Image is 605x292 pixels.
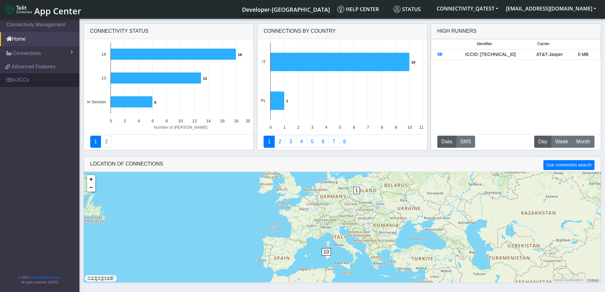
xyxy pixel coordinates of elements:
text: 11 [419,125,424,130]
text: In Session [87,99,106,104]
text: 18 [238,53,242,57]
button: Data [437,136,456,148]
text: 2 [124,119,126,123]
span: Advanced Features [11,63,56,71]
span: App Center [34,5,81,17]
text: 2 [297,125,299,130]
text: 14 [206,119,211,123]
text: 1 [286,99,288,103]
div: ©2025 MapQuest, | [552,278,601,282]
text: 13 [101,76,106,80]
text: 13 [203,77,207,80]
span: Carrier [537,41,549,47]
div: Connectivity status [84,24,254,39]
a: Connectivity status [90,136,101,148]
a: Zoom in [87,175,95,183]
text: 8 [381,125,383,130]
button: Week [551,136,572,148]
text: 10 [411,60,415,64]
a: 14 Days Trend [318,136,329,148]
nav: Summary paging [90,136,247,148]
text: 1 [283,125,286,130]
a: Usage per Country [285,136,296,148]
button: Month [572,136,594,148]
text: 12 [192,119,197,123]
text: 20 [245,119,250,123]
text: 4 [138,119,140,123]
div: 1 [353,187,360,206]
a: Zoom out [87,183,95,192]
img: logo-telit-cinterion-gw-new.png [5,4,32,15]
button: [EMAIL_ADDRESS][DOMAIN_NAME] [502,3,600,14]
text: 5 [339,125,341,130]
text: 0 [110,119,112,123]
span: Help center [337,6,379,13]
img: status.svg [393,6,400,13]
text: 16 [220,119,225,123]
text: 6 [154,100,156,104]
a: Carrier [274,136,286,148]
nav: Summary paging [264,136,421,148]
text: 6 [151,119,154,123]
span: Month [576,138,590,146]
text: 9 [395,125,397,130]
div: 0 MB [566,51,600,58]
span: 1 [353,187,360,194]
span: Connections [13,50,41,57]
button: CONNECTIVITY_QATEST [433,3,502,14]
span: Developer-[GEOGRAPHIC_DATA] [242,6,330,13]
div: ICCID: [TECHNICAL_ID] [448,51,533,58]
text: 3 [311,125,313,130]
span: Day [538,138,547,146]
img: knowledge.svg [337,6,344,13]
a: App Center [5,3,80,16]
a: Telit IoT Solutions, Inc. [29,276,60,279]
a: Deployment status [101,136,112,148]
button: SMS [456,136,475,148]
text: 6 [353,125,355,130]
a: Not Connected for 30 days [339,136,350,148]
div: Connections By Country [257,24,427,39]
span: 10 [322,248,331,255]
a: Help center [335,3,391,16]
a: Your current platform instance [242,3,330,16]
a: Connections By Country [264,136,275,148]
span: Week [555,138,568,146]
div: High Runners [437,27,477,35]
text: PL [261,98,266,103]
span: Identifier [477,41,492,47]
text: 4 [325,125,327,130]
a: Status [391,3,433,16]
text: 0 [270,125,272,130]
a: Terms [588,279,599,282]
div: AT&T-Jasper [533,51,566,58]
div: LOCATION OF CONNECTIONS [84,156,601,172]
button: Use connection search [543,160,594,170]
text: 10 [178,119,183,123]
a: Usage by Carrier [307,136,318,148]
a: Connections By Carrier [296,136,307,148]
span: Status [393,6,421,13]
text: 7 [367,125,369,130]
text: 10 [407,125,412,130]
button: Day [534,136,551,148]
text: 18 [101,52,106,57]
text: 8 [165,119,168,123]
text: IT [262,59,266,64]
text: Number of [PERSON_NAME] [154,125,207,130]
a: Zero Session [328,136,339,148]
text: 18 [234,119,238,123]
